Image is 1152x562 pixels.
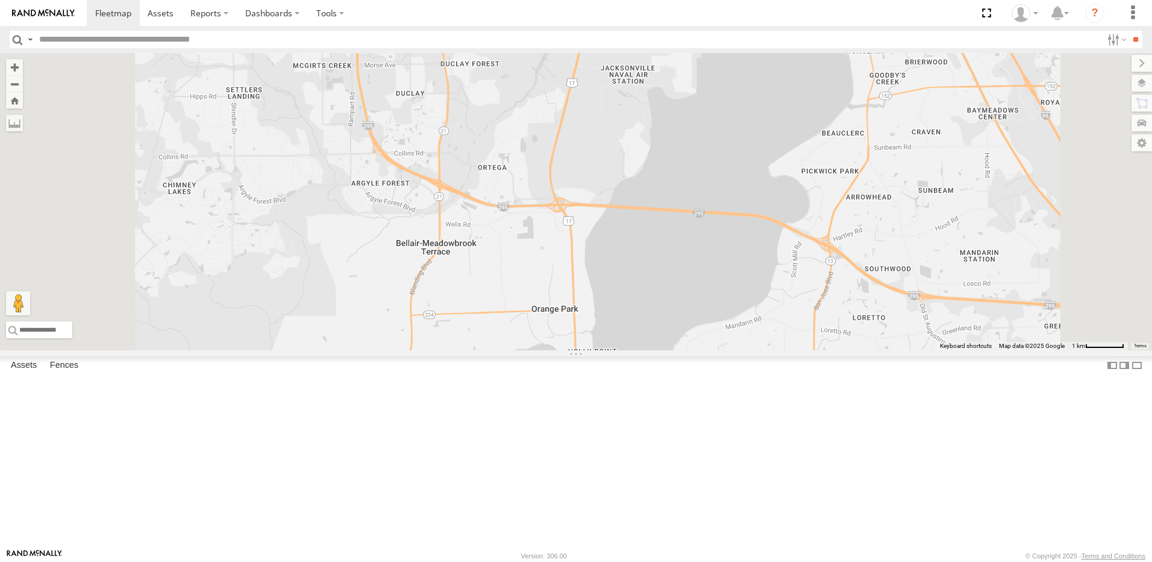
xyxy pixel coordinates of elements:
div: © Copyright 2025 - [1025,552,1145,560]
i: ? [1085,4,1104,23]
button: Zoom in [6,59,23,75]
span: 1 km [1072,343,1085,349]
label: Assets [5,357,43,374]
button: Zoom out [6,75,23,92]
label: Search Query [25,31,35,48]
img: rand-logo.svg [12,9,75,17]
a: Terms and Conditions [1082,552,1145,560]
label: Search Filter Options [1103,31,1129,48]
span: Map data ©2025 Google [999,343,1065,349]
button: Drag Pegman onto the map to open Street View [6,291,30,315]
a: Visit our Website [7,550,62,562]
button: Keyboard shortcuts [940,342,992,350]
label: Dock Summary Table to the Left [1106,356,1118,374]
button: Zoom Home [6,92,23,109]
label: Fences [44,357,84,374]
button: Map Scale: 1 km per 61 pixels [1068,342,1128,350]
div: Version: 306.00 [521,552,567,560]
label: Map Settings [1132,134,1152,151]
a: Terms [1134,344,1147,349]
label: Hide Summary Table [1131,356,1143,374]
label: Measure [6,115,23,131]
div: Thomas Crowe [1007,4,1042,22]
label: Dock Summary Table to the Right [1118,356,1130,374]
